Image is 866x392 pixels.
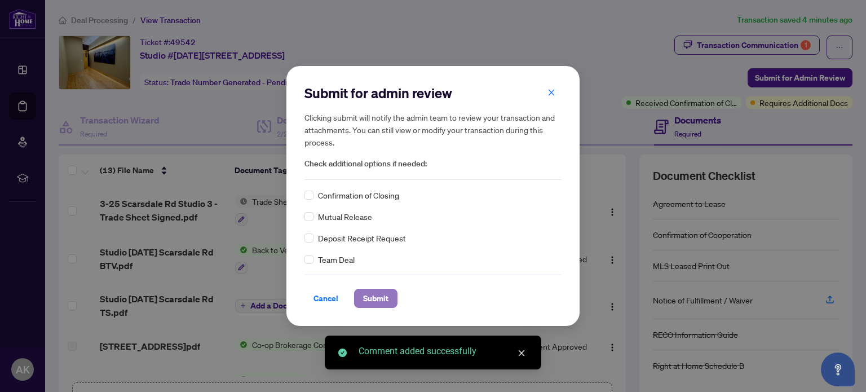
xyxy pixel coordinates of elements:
span: Cancel [313,289,338,307]
a: Close [515,347,528,359]
span: close [547,89,555,96]
span: Deposit Receipt Request [318,232,406,244]
span: Mutual Release [318,210,372,223]
div: Comment added successfully [359,345,528,358]
span: Confirmation of Closing [318,189,399,201]
button: Submit [354,289,397,308]
span: Submit [363,289,388,307]
span: Team Deal [318,253,355,266]
span: check-circle [338,349,347,357]
button: Cancel [304,289,347,308]
span: Check additional options if needed: [304,157,562,170]
h2: Submit for admin review [304,84,562,102]
button: Open asap [821,353,855,386]
span: close [518,349,525,357]
h5: Clicking submit will notify the admin team to review your transaction and attachments. You can st... [304,111,562,148]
